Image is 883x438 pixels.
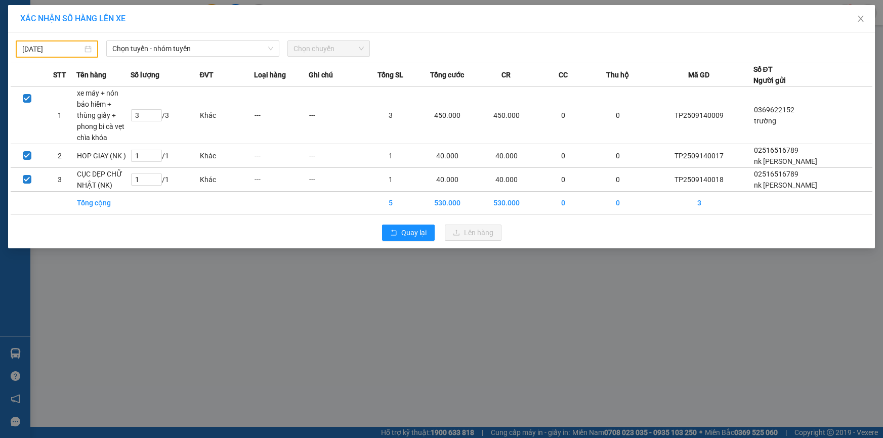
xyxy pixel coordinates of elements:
[131,69,159,80] span: Số lượng
[754,106,794,114] span: 0369622152
[363,144,418,168] td: 1
[76,87,131,144] td: xe máy + nón bảo hiểm + thùng giấy + phong bi cà vẹt chìa khóa
[76,192,131,214] td: Tổng cộng
[536,87,591,144] td: 0
[131,144,199,168] td: / 1
[131,168,199,192] td: / 1
[418,144,477,168] td: 40.000
[688,69,709,80] span: Mã GD
[645,192,753,214] td: 3
[309,69,333,80] span: Ghi chú
[591,144,645,168] td: 0
[20,14,125,23] span: XÁC NHẬN SỐ HÀNG LÊN XE
[268,46,274,52] span: down
[254,87,309,144] td: ---
[536,144,591,168] td: 0
[199,144,254,168] td: Khác
[44,87,76,144] td: 1
[44,144,76,168] td: 2
[754,157,817,165] span: nk [PERSON_NAME]
[645,87,753,144] td: TP2509140009
[131,87,199,144] td: / 3
[754,170,798,178] span: 02516516789
[445,225,501,241] button: uploadLên hàng
[754,181,817,189] span: nk [PERSON_NAME]
[53,69,66,80] span: STT
[199,168,254,192] td: Khác
[44,168,76,192] td: 3
[363,192,418,214] td: 5
[418,192,477,214] td: 530.000
[501,69,511,80] span: CR
[377,69,403,80] span: Tổng SL
[22,43,82,55] input: 13/09/2025
[76,69,106,80] span: Tên hàng
[418,87,477,144] td: 450.000
[477,87,536,144] td: 450.000
[309,87,363,144] td: ---
[591,192,645,214] td: 0
[645,144,753,168] td: TP2509140017
[418,168,477,192] td: 40.000
[847,5,875,33] button: Close
[76,144,131,168] td: HOP GIAY (NK )
[559,69,568,80] span: CC
[293,41,364,56] span: Chọn chuyến
[254,144,309,168] td: ---
[591,168,645,192] td: 0
[76,168,131,192] td: CỤC DẸP CHỮ NHẬT (NK)
[382,225,435,241] button: rollbackQuay lại
[536,168,591,192] td: 0
[254,69,286,80] span: Loại hàng
[477,192,536,214] td: 530.000
[401,227,427,238] span: Quay lại
[363,168,418,192] td: 1
[857,15,865,23] span: close
[112,41,273,56] span: Chọn tuyến - nhóm tuyến
[390,229,397,237] span: rollback
[199,87,254,144] td: Khác
[606,69,629,80] span: Thu hộ
[363,87,418,144] td: 3
[309,144,363,168] td: ---
[754,146,798,154] span: 02516516789
[591,87,645,144] td: 0
[753,64,786,86] div: Số ĐT Người gửi
[254,168,309,192] td: ---
[536,192,591,214] td: 0
[430,69,464,80] span: Tổng cước
[199,69,214,80] span: ĐVT
[309,168,363,192] td: ---
[645,168,753,192] td: TP2509140018
[477,168,536,192] td: 40.000
[477,144,536,168] td: 40.000
[754,117,776,125] span: trường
